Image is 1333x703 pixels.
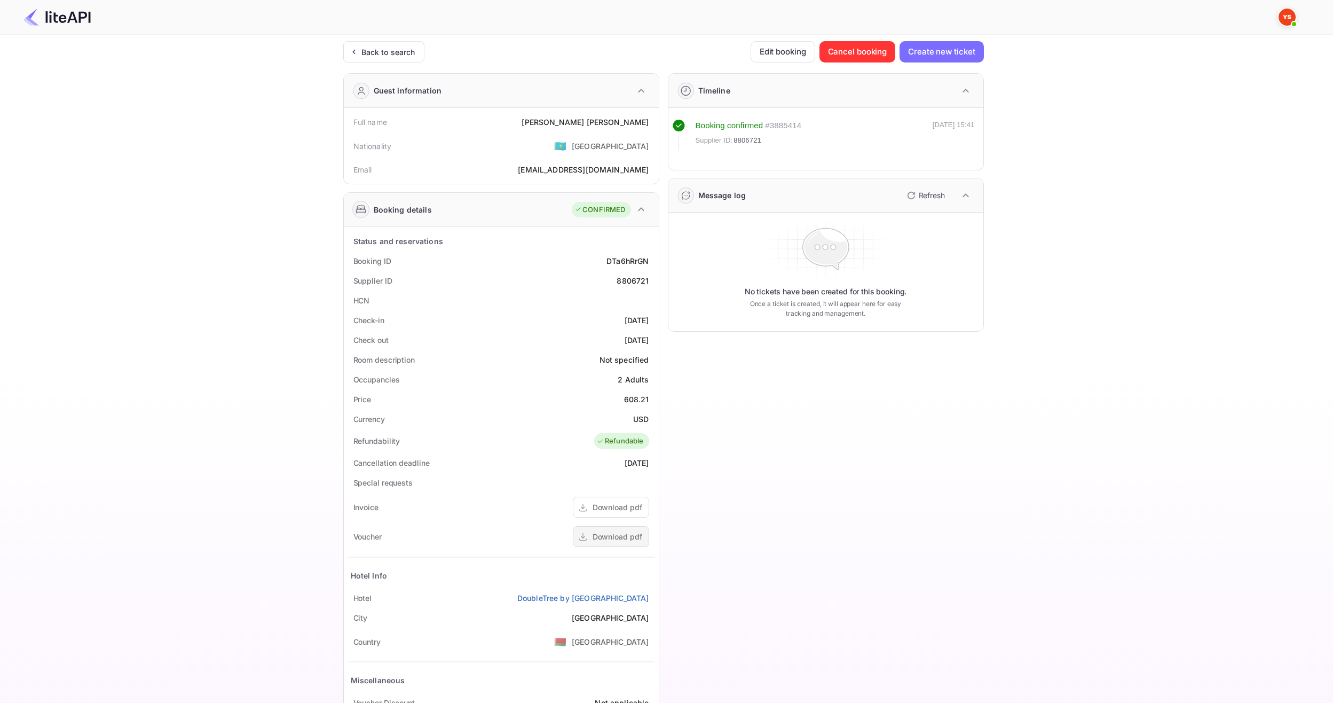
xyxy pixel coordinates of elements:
[696,135,733,146] span: Supplier ID:
[618,374,649,385] div: 2 Adults
[554,136,566,155] span: United States
[374,85,442,96] div: Guest information
[351,675,405,686] div: Miscellaneous
[353,636,381,647] div: Country
[554,632,566,651] span: United States
[625,315,649,326] div: [DATE]
[574,205,625,215] div: CONFIRMED
[353,354,415,365] div: Room description
[733,135,761,146] span: 8806721
[353,116,387,128] div: Full name
[625,334,649,346] div: [DATE]
[353,140,392,152] div: Nationality
[23,9,91,26] img: LiteAPI Logo
[353,457,430,468] div: Cancellation deadline
[819,41,896,63] button: Cancel booking
[901,187,949,204] button: Refresh
[353,374,400,385] div: Occupancies
[353,334,389,346] div: Check out
[353,255,391,267] div: Booking ID
[919,190,945,201] p: Refresh
[522,116,649,128] div: [PERSON_NAME] [PERSON_NAME]
[593,531,642,542] div: Download pdf
[900,41,983,63] button: Create new ticket
[745,286,907,297] p: No tickets have been created for this booking.
[353,394,372,405] div: Price
[593,502,642,513] div: Download pdf
[353,502,378,513] div: Invoice
[572,636,649,647] div: [GEOGRAPHIC_DATA]
[353,531,382,542] div: Voucher
[698,190,746,201] div: Message log
[633,413,649,425] div: USD
[600,354,649,365] div: Not specified
[751,41,815,63] button: Edit booking
[617,275,649,286] div: 8806721
[624,394,649,405] div: 608.21
[1279,9,1296,26] img: Yandex Support
[353,295,370,306] div: HCN
[698,85,730,96] div: Timeline
[353,612,368,623] div: City
[625,457,649,468] div: [DATE]
[518,164,649,175] div: [EMAIL_ADDRESS][DOMAIN_NAME]
[606,255,649,267] div: DTa6hRrGN
[353,477,413,488] div: Special requests
[353,435,400,447] div: Refundability
[353,592,372,604] div: Hotel
[353,236,443,247] div: Status and reservations
[351,570,388,581] div: Hotel Info
[742,299,910,318] p: Once a ticket is created, it will appear here for easy tracking and management.
[517,592,649,604] a: DoubleTree by [GEOGRAPHIC_DATA]
[696,120,763,132] div: Booking confirmed
[361,46,415,58] div: Back to search
[374,204,432,215] div: Booking details
[933,120,975,151] div: [DATE] 15:41
[353,413,385,425] div: Currency
[353,164,372,175] div: Email
[765,120,801,132] div: # 3885414
[572,612,649,623] div: [GEOGRAPHIC_DATA]
[353,315,384,326] div: Check-in
[597,436,644,447] div: Refundable
[353,275,392,286] div: Supplier ID
[572,140,649,152] div: [GEOGRAPHIC_DATA]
